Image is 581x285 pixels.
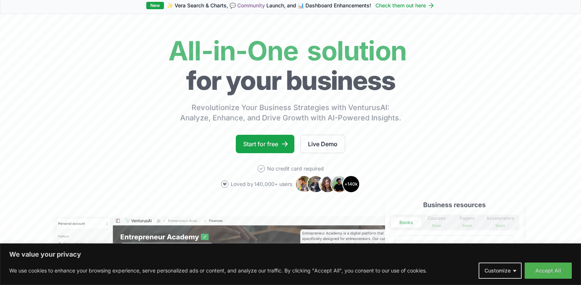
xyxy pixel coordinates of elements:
a: Live Demo [300,135,345,153]
button: Accept All [525,263,572,279]
span: ✨ Vera Search & Charts, 💬 Launch, and 📊 Dashboard Enhancements! [167,2,371,9]
img: Avatar 2 [307,175,325,193]
img: Avatar 1 [295,175,313,193]
img: Avatar 3 [319,175,336,193]
button: Customize [479,263,522,279]
p: We value your privacy [9,250,572,259]
img: Avatar 4 [330,175,348,193]
a: Check them out here [375,2,435,9]
a: Start for free [236,135,294,153]
p: We use cookies to enhance your browsing experience, serve personalized ads or content, and analyz... [9,266,427,275]
div: New [146,2,164,9]
a: Community [237,2,265,8]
